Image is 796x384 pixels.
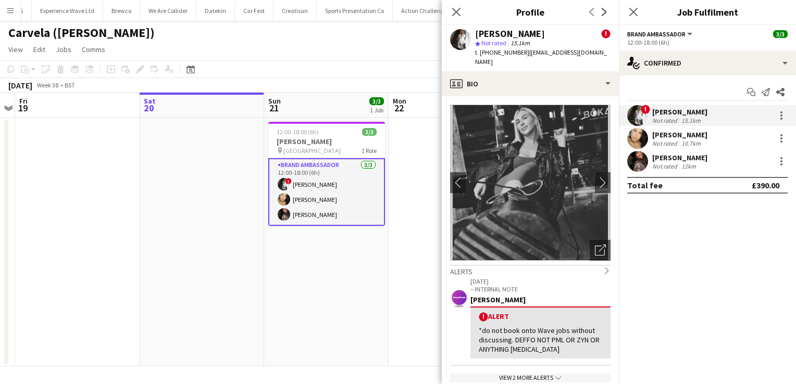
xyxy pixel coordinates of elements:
span: 21 [267,102,281,114]
button: Brewco [103,1,140,21]
span: 15.1km [508,39,532,47]
div: 12km [679,162,698,170]
div: [PERSON_NAME] [652,153,707,162]
span: ! [285,178,292,184]
h3: [PERSON_NAME] [268,137,385,146]
img: Crew avatar or photo [450,105,611,261]
div: Confirmed [619,50,796,75]
div: 15.1km [679,117,703,124]
span: t. [PHONE_NUMBER] [475,48,529,56]
span: 20 [142,102,156,114]
div: 1 Job [370,106,383,114]
app-job-card: 12:00-18:00 (6h)3/3[PERSON_NAME] [GEOGRAPHIC_DATA]1 RoleBrand Ambassador3/312:00-18:00 (6h)![PERS... [268,122,385,226]
span: 19 [18,102,28,114]
div: Not rated [652,117,679,124]
div: Total fee [627,180,663,190]
div: £390.00 [752,180,779,190]
span: 3/3 [362,128,377,136]
span: Brand Ambassador [627,30,686,38]
div: [PERSON_NAME] [652,107,707,117]
span: 12:00-18:00 (6h) [277,128,319,136]
button: Experience Wave Ltd [32,1,103,21]
span: 1 Role [362,147,377,155]
div: BST [65,81,75,89]
span: | [EMAIL_ADDRESS][DOMAIN_NAME] [475,48,607,66]
span: ! [641,105,650,114]
span: View [8,45,23,54]
span: [GEOGRAPHIC_DATA] [283,147,341,155]
a: Jobs [52,43,76,56]
span: Not rated [481,39,506,47]
span: Sun [268,96,281,106]
div: [PERSON_NAME] [475,29,545,39]
h1: Carvela ([PERSON_NAME]) [8,25,155,41]
button: Brand Ambassador [627,30,694,38]
h3: Job Fulfilment [619,5,796,19]
div: Bio [442,71,619,96]
span: Fri [19,96,28,106]
button: We Are Collider [140,1,196,21]
button: Action Challenge [393,1,455,21]
a: View [4,43,27,56]
a: Comms [78,43,109,56]
div: *do not book onto Wave jobs without discussing. DEFFO NOT PML OR ZYN OR ANYTHING [MEDICAL_DATA] [479,326,602,354]
span: Jobs [56,45,71,54]
span: ! [479,312,488,322]
p: – INTERNAL NOTE [470,285,611,293]
div: Alerts [450,265,611,276]
button: Car Fest [235,1,273,21]
button: Datekin [196,1,235,21]
span: Edit [33,45,45,54]
div: View 2 more alerts [450,374,611,382]
h3: Profile [442,5,619,19]
span: 22 [391,102,406,114]
button: Sports Presentation Co [317,1,393,21]
div: 12:00-18:00 (6h) [627,39,788,46]
button: Creatisan [273,1,317,21]
span: Comms [82,45,105,54]
span: Mon [393,96,406,106]
div: Not rated [652,162,679,170]
div: [PERSON_NAME] [470,295,611,304]
span: Sat [144,96,156,106]
span: ! [601,29,611,39]
span: Week 38 [34,81,60,89]
p: [DATE] [470,277,611,285]
div: [PERSON_NAME] [652,130,707,139]
div: Not rated [652,139,679,147]
app-card-role: Brand Ambassador3/312:00-18:00 (6h)![PERSON_NAME][PERSON_NAME][PERSON_NAME] [268,158,385,226]
span: 3/3 [369,97,384,105]
div: Open photos pop-in [590,240,611,261]
div: [DATE] [8,80,32,91]
div: 10.7km [679,139,703,147]
span: 3/3 [773,30,788,38]
a: Edit [29,43,49,56]
div: Alert [479,312,602,322]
